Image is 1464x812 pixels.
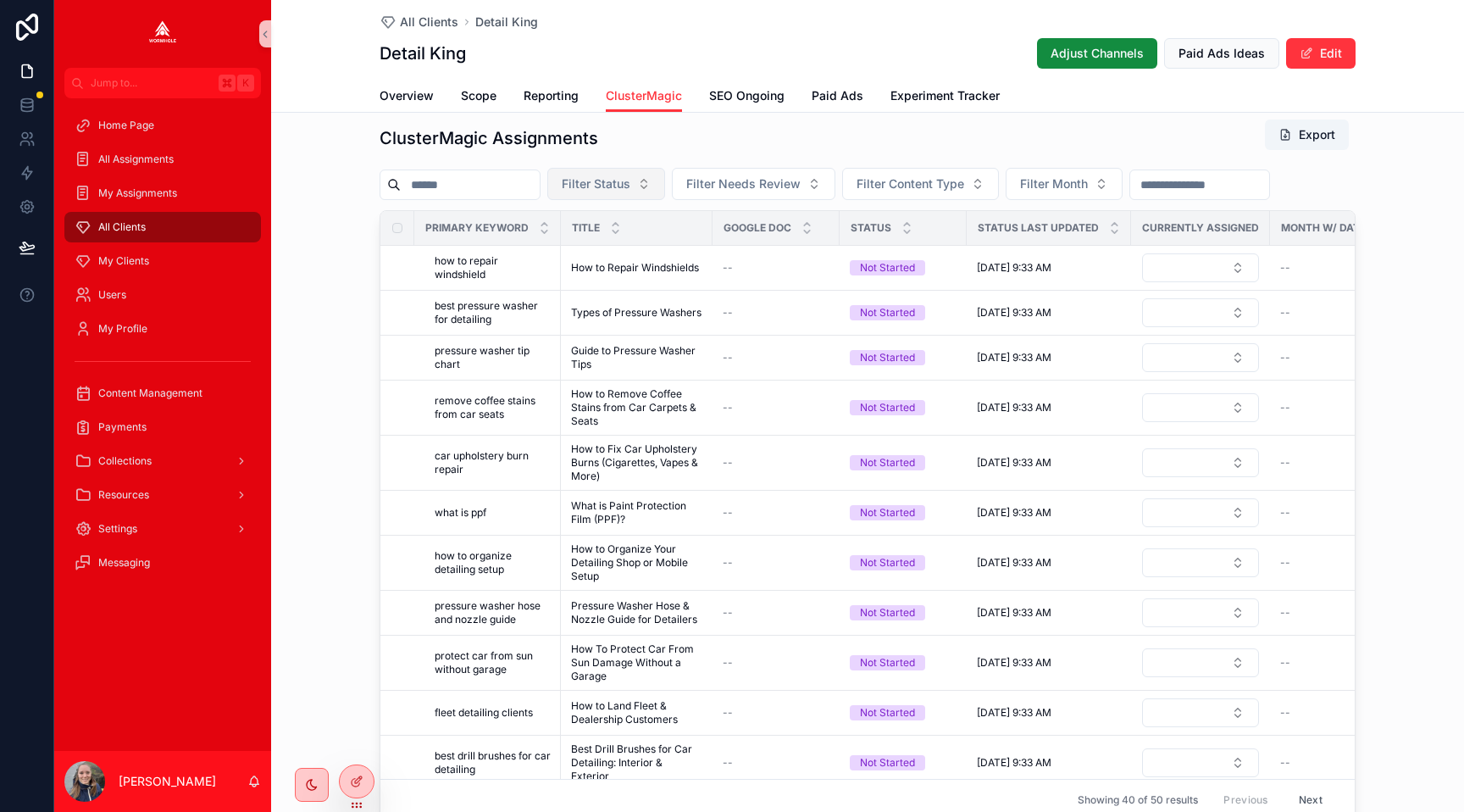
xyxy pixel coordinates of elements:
[724,221,791,235] span: Google Doc
[977,506,1121,520] a: [DATE] 9:33 AM
[723,351,829,364] a: --
[380,81,434,114] a: Overview
[435,506,551,520] a: what is ppf
[64,280,261,310] a: Users
[98,420,147,434] span: Payments
[1078,793,1198,807] span: Showing 40 of 50 results
[571,387,702,428] span: How to Remove Coffee Stains from Car Carpets & Seats
[723,756,829,770] a: --
[977,456,1051,470] span: [DATE] 9:33 AM
[977,261,1121,275] a: [DATE] 9:33 AM
[64,246,261,276] a: My Clients
[1141,548,1260,578] a: Select Button
[98,153,174,166] span: All Assignments
[435,449,551,476] span: car upholstery burn repair
[709,87,785,104] span: SEO Ongoing
[1280,306,1290,320] span: --
[977,351,1121,364] a: [DATE] 9:33 AM
[64,68,261,98] button: Jump to...K
[461,87,496,104] span: Scope
[842,168,999,200] button: Select Button
[723,656,733,670] span: --
[239,76,252,90] span: K
[98,454,152,468] span: Collections
[890,81,1000,114] a: Experiment Tracker
[1280,261,1395,275] a: --
[977,756,1051,770] span: [DATE] 9:33 AM
[98,119,154,132] span: Home Page
[571,699,702,726] span: How to Land Fleet & Dealership Customers
[1280,401,1395,414] a: --
[475,14,538,31] span: Detail King
[1280,351,1395,364] a: --
[977,556,1051,570] span: [DATE] 9:33 AM
[1141,698,1260,728] a: Select Button
[1141,448,1260,478] a: Select Button
[860,505,915,520] div: Not Started
[977,506,1051,520] span: [DATE] 9:33 AM
[435,749,551,776] a: best drill brushes for car detailing
[1280,706,1290,720] span: --
[723,506,829,520] a: --
[571,642,702,683] a: How To Protect Car From Sun Damage Without a Garage
[1142,393,1259,422] button: Select Button
[1178,45,1265,62] span: Paid Ads Ideas
[1280,606,1290,620] span: --
[435,344,551,371] a: pressure washer tip chart
[850,260,957,275] a: Not Started
[723,261,829,275] a: --
[850,705,957,720] a: Not Started
[723,401,733,414] span: --
[1142,648,1259,677] button: Select Button
[860,655,915,670] div: Not Started
[1281,221,1372,235] span: Month w/ Dates
[98,254,149,268] span: My Clients
[64,412,261,442] a: Payments
[64,480,261,510] a: Resources
[571,261,702,275] a: How to Repair Windshields
[64,548,261,578] a: Messaging
[723,706,733,720] span: --
[380,42,466,65] h1: Detail King
[860,455,915,470] div: Not Started
[723,456,829,470] a: --
[977,351,1051,364] span: [DATE] 9:33 AM
[850,350,957,365] a: Not Started
[723,306,829,320] a: --
[1280,756,1290,770] span: --
[860,400,915,415] div: Not Started
[524,81,579,114] a: Reporting
[723,706,829,720] a: --
[977,606,1051,620] span: [DATE] 9:33 AM
[1141,648,1260,678] a: Select Button
[571,742,702,783] a: Best Drill Brushes for Car Detailing: Interior & Exterior
[1142,298,1259,327] button: Select Button
[64,110,261,141] a: Home Page
[435,299,551,326] span: best pressure washer for detailing
[435,549,551,576] a: how to organize detailing setup
[857,175,964,192] span: Filter Content Type
[1141,342,1260,373] a: Select Button
[64,178,261,209] a: My Assignments
[54,98,271,600] div: scrollable content
[850,605,957,620] a: Not Started
[571,599,702,626] span: Pressure Washer Hose & Nozzle Guide for Detailers
[435,254,551,281] a: how to repair windshield
[571,344,702,371] span: Guide to Pressure Washer Tips
[1142,221,1259,235] span: Currently Assigned
[435,394,551,421] span: remove coffee stains from car seats
[860,350,915,365] div: Not Started
[1280,306,1395,320] a: --
[435,649,551,676] a: protect car from sun without garage
[709,81,785,114] a: SEO Ongoing
[977,401,1051,414] span: [DATE] 9:33 AM
[1265,120,1349,150] button: Export
[1051,45,1144,62] span: Adjust Channels
[1280,456,1290,470] span: --
[890,87,1000,104] span: Experiment Tracker
[98,288,126,302] span: Users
